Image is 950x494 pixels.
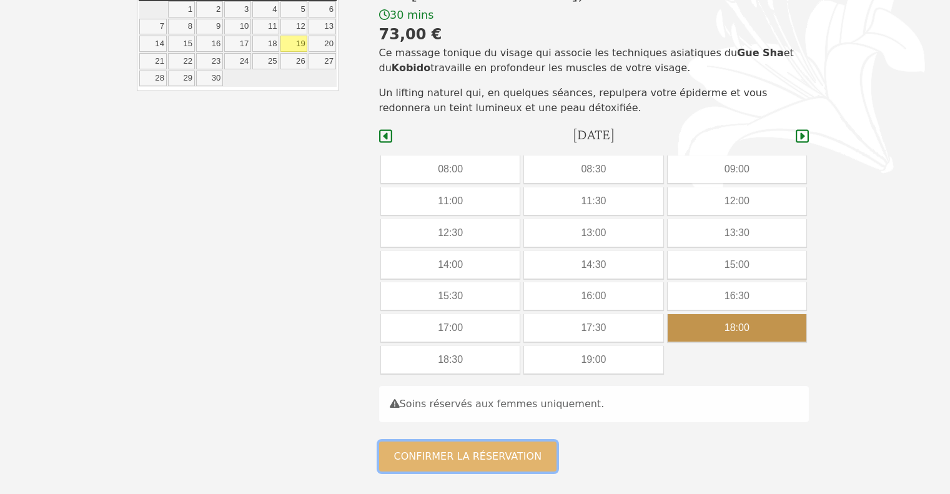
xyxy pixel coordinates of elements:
[196,71,223,87] a: 30
[168,53,195,69] a: 22
[139,71,166,87] a: 28
[379,386,809,422] div: Soins réservés aux femmes uniquement.
[252,36,279,52] a: 18
[524,282,663,310] div: 16:00
[309,1,335,17] a: 6
[168,1,195,17] a: 1
[524,187,663,215] div: 11:30
[379,23,809,46] div: 73,00 €
[381,219,520,247] div: 12:30
[524,156,663,183] div: 08:30
[668,187,806,215] div: 12:00
[224,19,251,35] a: 10
[252,19,279,35] a: 11
[381,187,520,215] div: 11:00
[668,314,806,342] div: 18:00
[280,19,307,35] a: 12
[379,46,809,76] p: Ce massage tonique du visage qui associe les techniques asiatiques du et du travaille en profonde...
[168,36,195,52] a: 15
[224,1,251,17] a: 3
[524,314,663,342] div: 17:30
[139,36,166,52] a: 14
[379,442,557,472] button: Confirmer la réservation
[381,251,520,279] div: 14:00
[139,53,166,69] a: 21
[524,251,663,279] div: 14:30
[252,1,279,17] a: 4
[309,36,335,52] a: 20
[381,282,520,310] div: 15:30
[573,126,615,144] h4: [DATE]
[309,19,335,35] a: 13
[668,156,806,183] div: 09:00
[524,346,663,373] div: 19:00
[280,36,307,52] a: 19
[196,53,223,69] a: 23
[252,53,279,69] a: 25
[280,53,307,69] a: 26
[668,282,806,310] div: 16:30
[139,19,166,35] a: 7
[381,346,520,373] div: 18:30
[524,219,663,247] div: 13:00
[196,19,223,35] a: 9
[668,251,806,279] div: 15:00
[168,71,195,87] a: 29
[196,1,223,17] a: 2
[379,8,809,22] div: 30 mins
[381,156,520,183] div: 08:00
[392,62,431,74] strong: Kobido
[737,47,784,59] strong: Gue Sha
[379,86,809,116] p: Un lifting naturel qui, en quelques séances, repulpera votre épiderme et vous redonnera un teint ...
[224,53,251,69] a: 24
[168,19,195,35] a: 8
[196,36,223,52] a: 16
[309,53,335,69] a: 27
[668,219,806,247] div: 13:30
[280,1,307,17] a: 5
[224,36,251,52] a: 17
[381,314,520,342] div: 17:00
